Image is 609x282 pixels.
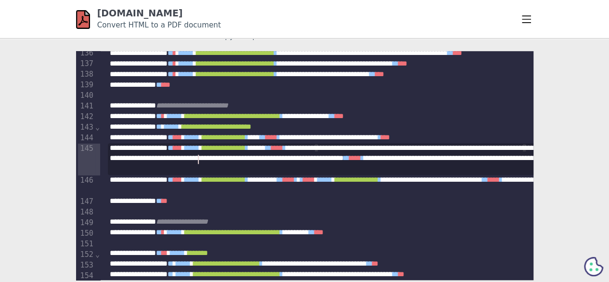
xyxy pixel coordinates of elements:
[78,144,95,175] div: 145
[78,69,95,80] div: 138
[78,101,95,112] div: 141
[97,8,183,18] a: [DOMAIN_NAME]
[97,21,221,29] small: Convert HTML to a PDF document
[78,250,95,260] div: 152
[95,250,100,259] span: Fold line
[78,48,95,59] div: 136
[78,207,95,218] div: 148
[78,175,95,197] div: 146
[78,239,95,250] div: 151
[78,122,95,133] div: 143
[78,91,95,101] div: 140
[78,260,95,271] div: 153
[78,197,95,207] div: 147
[78,228,95,239] div: 150
[78,218,95,228] div: 149
[78,59,95,69] div: 137
[78,80,95,91] div: 139
[584,257,603,276] svg: Cookie Preferences
[95,123,100,132] span: Fold line
[76,9,90,30] img: html-pdf.net
[78,112,95,122] div: 142
[78,271,95,282] div: 154
[78,133,95,144] div: 144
